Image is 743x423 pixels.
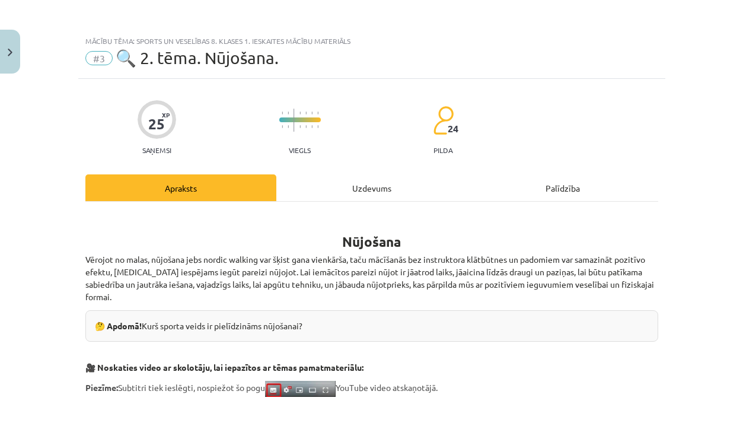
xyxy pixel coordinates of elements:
[433,106,454,135] img: students-c634bb4e5e11cddfef0936a35e636f08e4e9abd3cc4e673bd6f9a4125e45ecb1.svg
[305,112,307,115] img: icon-short-line-57e1e144782c952c97e751825c79c345078a6d821885a25fce030b3d8c18986b.svg
[311,112,312,115] img: icon-short-line-57e1e144782c952c97e751825c79c345078a6d821885a25fce030b3d8c18986b.svg
[148,116,165,132] div: 25
[294,109,295,132] img: icon-long-line-d9ea69661e0d244f92f715978eff75569469978d946b2353a9bb055b3ed8787d.svg
[317,112,318,115] img: icon-short-line-57e1e144782c952c97e751825c79c345078a6d821885a25fce030b3d8c18986b.svg
[116,48,279,68] span: 🔍 2. tēma. Nūjošana.
[282,112,283,115] img: icon-short-line-57e1e144782c952c97e751825c79c345078a6d821885a25fce030b3d8c18986b.svg
[317,125,318,128] img: icon-short-line-57e1e144782c952c97e751825c79c345078a6d821885a25fce030b3d8c18986b.svg
[85,174,276,201] div: Apraksts
[288,112,289,115] img: icon-short-line-57e1e144782c952c97e751825c79c345078a6d821885a25fce030b3d8c18986b.svg
[289,146,311,154] p: Viegls
[85,51,113,65] span: #3
[276,174,467,201] div: Uzdevums
[85,310,658,342] div: Kurš sporta veids ir pielīdzināms nūjošanai?
[85,382,118,393] strong: Piezīme:
[305,125,307,128] img: icon-short-line-57e1e144782c952c97e751825c79c345078a6d821885a25fce030b3d8c18986b.svg
[85,253,658,303] p: Vērojot no malas, nūjošana jebs nordic walking var šķist gana vienkārša, taču mācīšanās bez instr...
[311,125,312,128] img: icon-short-line-57e1e144782c952c97e751825c79c345078a6d821885a25fce030b3d8c18986b.svg
[85,37,658,45] div: Mācību tēma: Sports un veselības 8. klases 1. ieskaites mācību materiāls
[162,112,170,118] span: XP
[299,125,301,128] img: icon-short-line-57e1e144782c952c97e751825c79c345078a6d821885a25fce030b3d8c18986b.svg
[8,49,12,56] img: icon-close-lesson-0947bae3869378f0d4975bcd49f059093ad1ed9edebbc8119c70593378902aed.svg
[288,125,289,128] img: icon-short-line-57e1e144782c952c97e751825c79c345078a6d821885a25fce030b3d8c18986b.svg
[138,146,176,154] p: Saņemsi
[342,233,401,250] strong: Nūjošana
[467,174,658,201] div: Palīdzība
[95,320,142,331] b: 🤔 Apdomā!
[299,112,301,115] img: icon-short-line-57e1e144782c952c97e751825c79c345078a6d821885a25fce030b3d8c18986b.svg
[433,146,452,154] p: pilda
[282,125,283,128] img: icon-short-line-57e1e144782c952c97e751825c79c345078a6d821885a25fce030b3d8c18986b.svg
[85,362,363,373] strong: 🎥 Noskaties video ar skolotāju, lai iepazītos ar tēmas pamatmateriālu:
[448,123,458,134] span: 24
[85,382,438,393] span: Subtitri tiek ieslēgti, nospiežot šo pogu YouTube video atskaņotājā.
